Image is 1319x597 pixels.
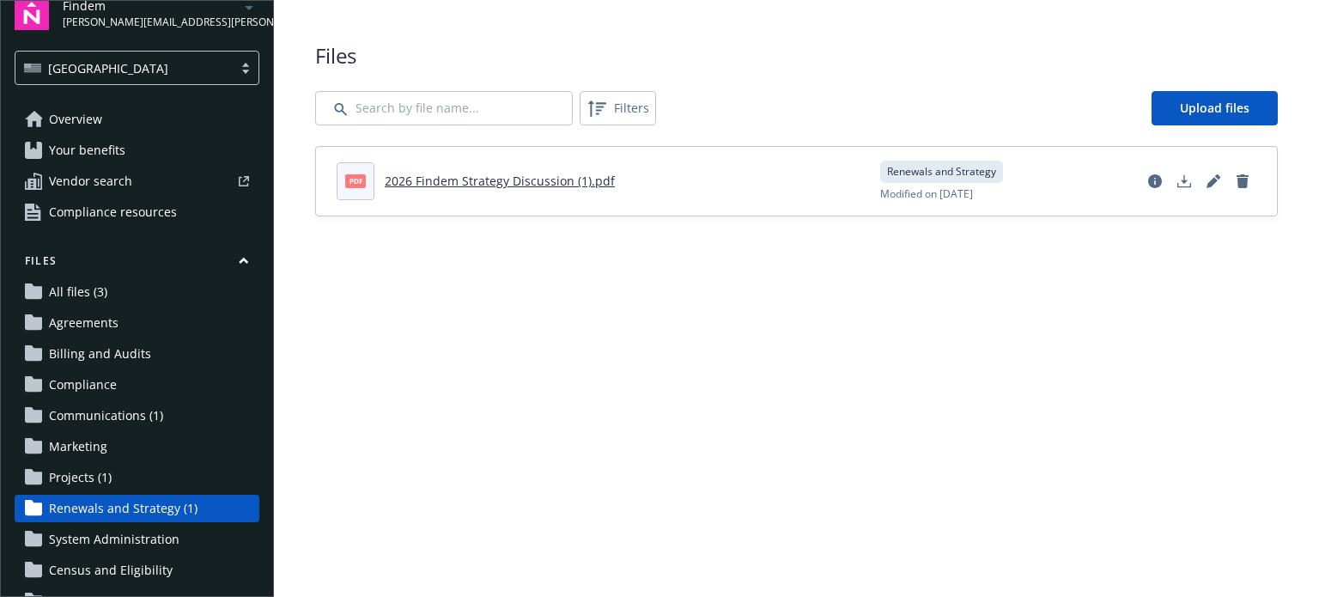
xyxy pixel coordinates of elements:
span: Upload files [1180,100,1249,116]
a: Renewals and Strategy (1) [15,495,259,522]
a: Compliance [15,371,259,399]
span: Files [315,41,1278,70]
a: Download document [1170,168,1198,195]
a: Overview [15,106,259,133]
span: Census and Eligibility [49,557,173,584]
span: Compliance resources [49,198,177,226]
span: Compliance [49,371,117,399]
span: [GEOGRAPHIC_DATA] [24,59,224,77]
a: Agreements [15,309,259,337]
button: Filters [580,91,656,125]
span: Communications (1) [49,402,163,429]
a: Projects (1) [15,464,259,491]
span: Filters [583,94,653,122]
span: Modified on [DATE] [880,186,973,202]
a: Your benefits [15,137,259,164]
span: Filters [614,99,649,117]
span: Billing and Audits [49,340,151,368]
span: All files (3) [49,278,107,306]
a: All files (3) [15,278,259,306]
span: Projects (1) [49,464,112,491]
a: Billing and Audits [15,340,259,368]
a: Marketing [15,433,259,460]
span: Renewals and Strategy (1) [49,495,198,522]
button: Files [15,253,259,275]
a: Vendor search [15,168,259,195]
span: Renewals and Strategy [887,164,996,180]
a: Upload files [1152,91,1278,125]
span: Your benefits [49,137,125,164]
a: Census and Eligibility [15,557,259,584]
span: [PERSON_NAME][EMAIL_ADDRESS][PERSON_NAME][DOMAIN_NAME] [63,15,239,30]
a: Communications (1) [15,402,259,429]
a: View file details [1141,168,1169,195]
a: Edit document [1200,168,1227,195]
span: Vendor search [49,168,132,195]
span: Overview [49,106,102,133]
span: Marketing [49,433,107,460]
span: Agreements [49,309,119,337]
a: System Administration [15,526,259,553]
span: System Administration [49,526,179,553]
a: 2026 Findem Strategy Discussion (1).pdf [385,173,615,189]
span: pdf [345,174,366,187]
span: [GEOGRAPHIC_DATA] [48,59,168,77]
a: Delete document [1229,168,1256,195]
input: Search by file name... [315,91,573,125]
a: Compliance resources [15,198,259,226]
